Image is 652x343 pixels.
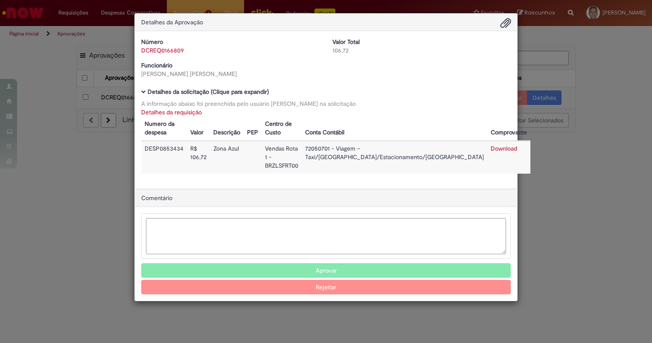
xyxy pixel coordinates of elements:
td: 72050701 - Viagem – Taxi/[GEOGRAPHIC_DATA]/Estacionamento/[GEOGRAPHIC_DATA] [302,141,487,174]
td: Zona Azul [210,141,244,174]
td: DESP0853434 [141,141,187,174]
th: Descrição [210,116,244,141]
b: Número [141,38,163,46]
b: Funcionário [141,61,172,69]
td: Vendas Rota 1 - BRZLSFRT00 [262,141,302,174]
div: A informação abaixo foi preenchida pelo usuário [PERSON_NAME] na solicitação [141,99,511,108]
a: DCREQ0166809 [141,47,184,54]
button: Rejeitar [141,280,511,294]
div: 106,72 [332,46,511,55]
th: Numero da despesa [141,116,187,141]
a: Detalhes da requisição [141,108,202,116]
span: Comentário [141,194,172,202]
a: Download [491,145,517,152]
th: Centro de Custo [262,116,302,141]
td: R$ 106,72 [187,141,210,174]
th: PEP [244,116,262,141]
th: Comprovante [487,116,530,141]
h5: Detalhes da solicitação (Clique para expandir) [141,89,511,95]
b: Valor Total [332,38,360,46]
th: Conta Contábil [302,116,487,141]
b: Detalhes da solicitação (Clique para expandir) [148,88,269,96]
th: Valor [187,116,210,141]
button: Aprovar [141,263,511,278]
div: [PERSON_NAME] [PERSON_NAME] [141,70,320,78]
span: Detalhes da Aprovação [141,18,203,26]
